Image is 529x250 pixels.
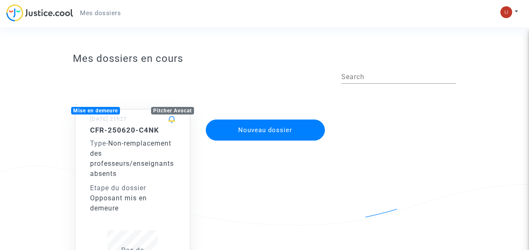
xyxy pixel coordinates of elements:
a: Nouveau dossier [205,114,326,122]
h3: Mes dossiers en cours [73,53,456,65]
small: [DATE] 21h27 [90,116,127,122]
div: Mise en demeure [71,107,120,114]
span: Mes dossiers [80,9,121,17]
button: Nouveau dossier [206,120,325,141]
a: Mes dossiers [73,7,128,19]
div: Pitcher Avocat [151,107,194,114]
h5: CFR-250620-C4NK [90,126,175,134]
span: Type [90,139,106,147]
img: 5ed092b3db009ef15a94a99cd6341703 [500,6,512,18]
span: Non-remplacement des professeurs/enseignants absents [90,139,174,178]
img: jc-logo.svg [6,4,73,21]
span: - [90,139,108,147]
div: Opposant mis en demeure [90,193,175,213]
div: Etape du dossier [90,183,175,193]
